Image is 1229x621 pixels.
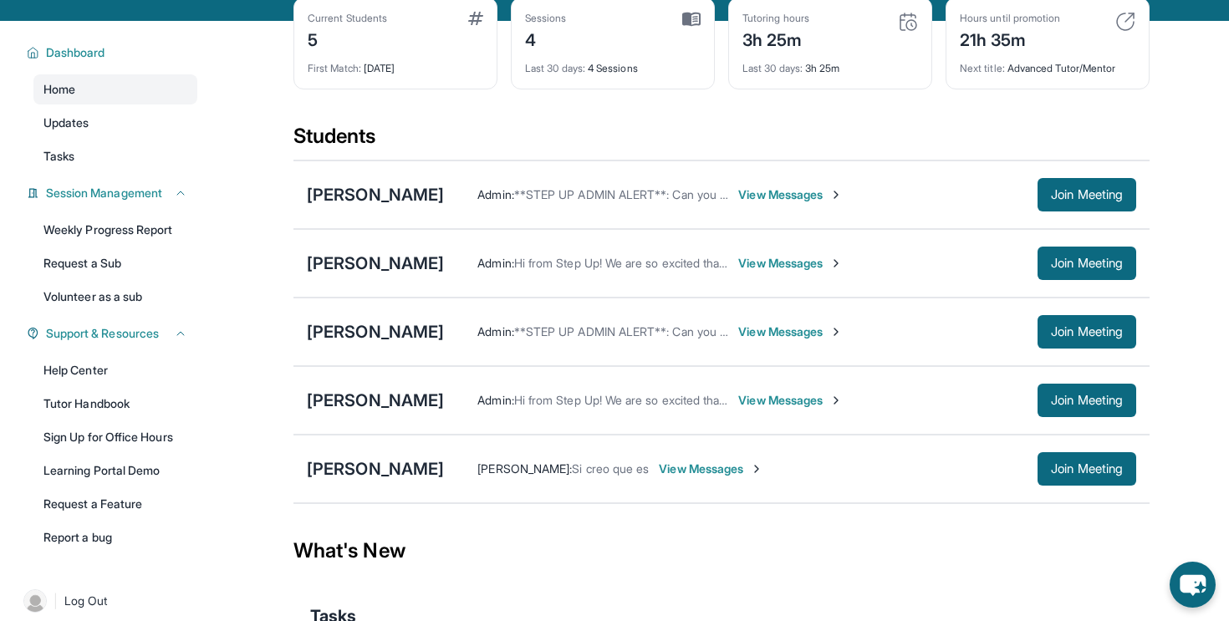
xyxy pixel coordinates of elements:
span: View Messages [738,186,843,203]
span: Admin : [477,393,513,407]
img: user-img [23,589,47,613]
img: card [1115,12,1135,32]
div: 4 [525,25,567,52]
span: First Match : [308,62,361,74]
span: Last 30 days : [525,62,585,74]
span: View Messages [738,255,843,272]
button: Join Meeting [1038,384,1136,417]
a: Weekly Progress Report [33,215,197,245]
div: [PERSON_NAME] [307,389,444,412]
div: 4 Sessions [525,52,701,75]
button: Join Meeting [1038,247,1136,280]
span: Support & Resources [46,325,159,342]
span: Join Meeting [1051,395,1123,405]
img: card [468,12,483,25]
span: Si creo que es [572,461,649,476]
div: [PERSON_NAME] [307,183,444,206]
span: Admin : [477,324,513,338]
a: Request a Sub [33,248,197,278]
span: Admin : [477,187,513,201]
div: Students [293,123,1150,160]
div: [DATE] [308,52,483,75]
div: What's New [293,514,1150,588]
span: View Messages [659,461,763,477]
div: [PERSON_NAME] [307,252,444,275]
a: |Log Out [17,583,197,619]
a: Tasks [33,141,197,171]
img: Chevron-Right [750,462,763,476]
a: Help Center [33,355,197,385]
span: Admin : [477,256,513,270]
a: Home [33,74,197,104]
div: 5 [308,25,387,52]
img: Chevron-Right [829,188,843,201]
button: Support & Resources [39,325,187,342]
span: Tasks [43,148,74,165]
div: 3h 25m [742,25,809,52]
a: Volunteer as a sub [33,282,197,312]
span: Dashboard [46,44,105,61]
div: 21h 35m [960,25,1060,52]
span: Next title : [960,62,1005,74]
div: 3h 25m [742,52,918,75]
img: Chevron-Right [829,257,843,270]
button: Join Meeting [1038,315,1136,349]
button: Join Meeting [1038,452,1136,486]
img: Chevron-Right [829,394,843,407]
span: Join Meeting [1051,464,1123,474]
div: Tutoring hours [742,12,809,25]
button: chat-button [1170,562,1216,608]
div: Sessions [525,12,567,25]
span: Home [43,81,75,98]
span: [PERSON_NAME] : [477,461,572,476]
div: Advanced Tutor/Mentor [960,52,1135,75]
span: Log Out [64,593,108,609]
span: Join Meeting [1051,327,1123,337]
img: Chevron-Right [829,325,843,338]
span: Session Management [46,185,162,201]
span: View Messages [738,323,843,340]
div: [PERSON_NAME] [307,320,444,344]
a: Report a bug [33,522,197,552]
span: Join Meeting [1051,190,1123,200]
div: [PERSON_NAME] [307,457,444,481]
span: | [54,591,58,611]
button: Join Meeting [1038,178,1136,211]
div: Current Students [308,12,387,25]
img: card [898,12,918,32]
span: Join Meeting [1051,258,1123,268]
div: Hours until promotion [960,12,1060,25]
button: Dashboard [39,44,187,61]
a: Updates [33,108,197,138]
img: card [682,12,701,27]
span: View Messages [738,392,843,409]
button: Session Management [39,185,187,201]
a: Sign Up for Office Hours [33,422,197,452]
span: Updates [43,115,89,131]
a: Learning Portal Demo [33,456,197,486]
a: Tutor Handbook [33,389,197,419]
a: Request a Feature [33,489,197,519]
span: Last 30 days : [742,62,803,74]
